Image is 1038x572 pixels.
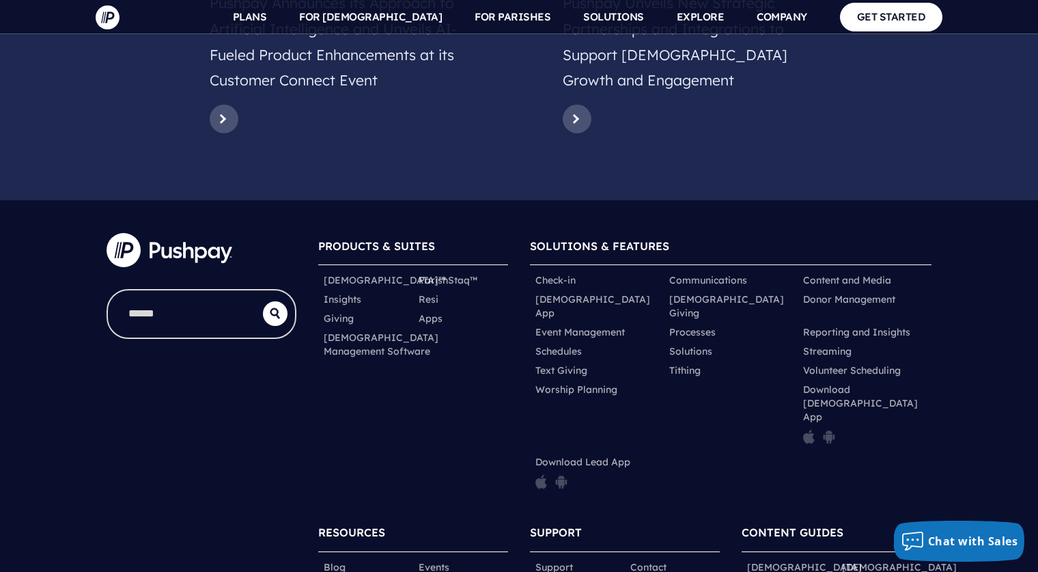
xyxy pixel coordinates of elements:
a: [DEMOGRAPHIC_DATA]™ [324,273,446,287]
li: Download [DEMOGRAPHIC_DATA] App [798,380,931,452]
a: Check-in [535,273,576,287]
button: Chat with Sales [894,521,1025,562]
a: Insights [324,292,361,306]
a: [DEMOGRAPHIC_DATA] Giving [669,292,792,320]
a: Volunteer Scheduling [803,364,901,377]
a: Communications [669,273,747,287]
a: Processes [669,325,716,339]
a: Donor Management [803,292,895,306]
img: pp_icon_gplay.png [823,429,835,444]
a: Apps [419,312,443,325]
img: pp_icon_appstore.png [803,429,815,444]
a: Giving [324,312,354,325]
a: Text Giving [535,364,587,377]
img: pp_icon_gplay.png [555,474,567,489]
h6: SUPPORT [530,519,720,551]
img: pp_icon_appstore.png [535,474,547,489]
a: Resi [419,292,438,306]
a: Tithing [669,364,701,377]
a: Solutions [669,344,712,358]
h6: SOLUTIONS & FEATURES [530,233,931,265]
a: [DEMOGRAPHIC_DATA] Management Software [324,331,438,358]
a: Schedules [535,344,582,358]
li: Download Lead App [530,452,664,498]
a: ParishStaq™ [419,273,477,287]
a: Reporting and Insights [803,325,910,339]
a: Streaming [803,344,852,358]
a: Worship Planning [535,383,617,396]
a: Event Management [535,325,625,339]
span: Chat with Sales [928,534,1018,549]
a: [DEMOGRAPHIC_DATA] App [535,292,658,320]
a: Content and Media [803,273,891,287]
h6: RESOURCES [318,519,508,551]
h6: CONTENT GUIDES [742,519,931,551]
a: GET STARTED [840,3,943,31]
h6: PRODUCTS & SUITES [318,233,508,265]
